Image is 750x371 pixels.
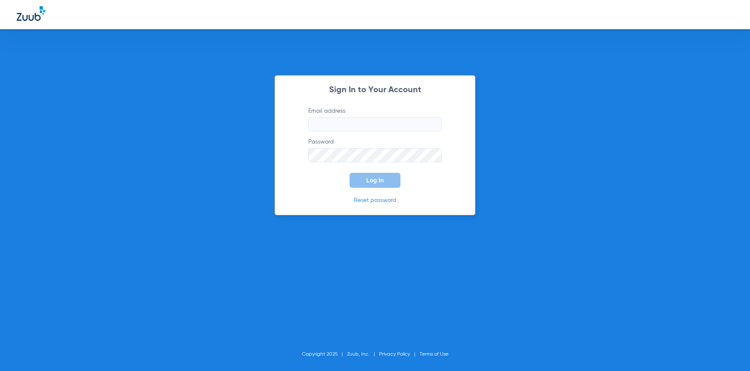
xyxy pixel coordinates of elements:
[308,148,442,162] input: Password
[354,197,396,203] a: Reset password
[350,173,400,188] button: Log In
[302,350,347,358] li: Copyright 2025
[308,138,442,162] label: Password
[366,177,384,184] span: Log In
[17,6,45,21] img: Zuub Logo
[308,117,442,131] input: Email address
[708,331,750,371] iframe: Chat Widget
[347,350,379,358] li: Zuub, Inc.
[308,107,442,131] label: Email address
[420,352,448,357] a: Terms of Use
[296,86,454,94] h2: Sign In to Your Account
[379,352,410,357] a: Privacy Policy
